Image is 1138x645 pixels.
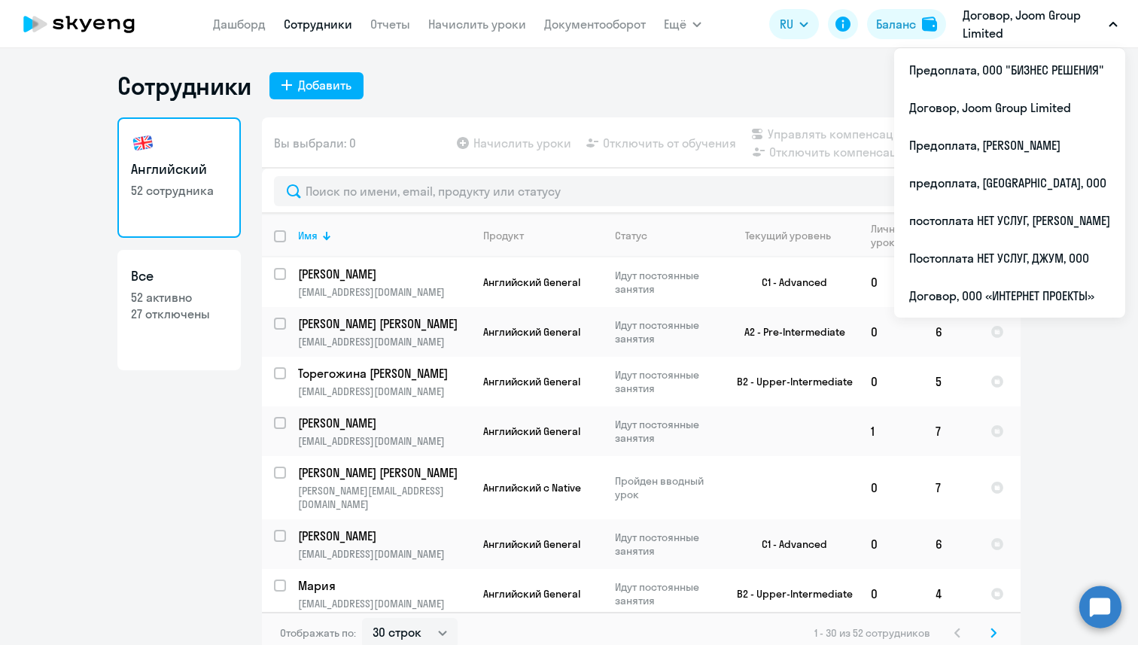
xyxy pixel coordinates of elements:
p: 52 активно [131,289,227,306]
h3: Все [131,266,227,286]
a: Сотрудники [284,17,352,32]
a: Дашборд [213,17,266,32]
td: 0 [859,456,923,519]
a: [PERSON_NAME] [298,266,470,282]
a: [PERSON_NAME] [PERSON_NAME] [298,464,470,481]
div: Добавить [298,76,351,94]
p: Идут постоянные занятия [615,269,718,296]
input: Поиск по имени, email, продукту или статусу [274,176,1009,206]
a: [PERSON_NAME] [298,415,470,431]
span: Английский General [483,275,580,289]
img: balance [922,17,937,32]
p: Идут постоянные занятия [615,318,718,345]
p: [EMAIL_ADDRESS][DOMAIN_NAME] [298,285,470,299]
div: Имя [298,229,470,242]
td: 0 [859,357,923,406]
span: Английский General [483,537,580,551]
td: B2 - Upper-Intermediate [719,569,859,619]
td: 6 [923,519,978,569]
span: Отображать по: [280,626,356,640]
img: english [131,131,155,155]
p: 27 отключены [131,306,227,322]
a: [PERSON_NAME] [298,528,470,544]
div: Текущий уровень [745,229,831,242]
div: Личные уроки [871,222,923,249]
span: Вы выбрали: 0 [274,134,356,152]
p: Торегожина [PERSON_NAME] [298,365,468,382]
td: C1 - Advanced [719,519,859,569]
p: [PERSON_NAME] [298,528,468,544]
p: Идут постоянные занятия [615,368,718,395]
h3: Английский [131,160,227,179]
h1: Сотрудники [117,71,251,101]
span: Английский с Native [483,481,581,494]
p: [PERSON_NAME] [298,415,468,431]
button: Добавить [269,72,364,99]
span: Ещё [664,15,686,33]
a: Начислить уроки [428,17,526,32]
td: 0 [859,257,923,307]
td: A2 - Pre-Intermediate [719,307,859,357]
span: RU [780,15,793,33]
div: Статус [615,229,647,242]
p: [EMAIL_ADDRESS][DOMAIN_NAME] [298,335,470,348]
a: Отчеты [370,17,410,32]
td: 6 [923,307,978,357]
td: 7 [923,406,978,456]
p: Идут постоянные занятия [615,531,718,558]
p: [EMAIL_ADDRESS][DOMAIN_NAME] [298,385,470,398]
div: Баланс [876,15,916,33]
p: Пройден вводный урок [615,474,718,501]
p: [EMAIL_ADDRESS][DOMAIN_NAME] [298,597,470,610]
td: 1 [859,406,923,456]
a: [PERSON_NAME] [PERSON_NAME] [298,315,470,332]
a: Мария [298,577,470,594]
p: [EMAIL_ADDRESS][DOMAIN_NAME] [298,434,470,448]
span: Английский General [483,587,580,601]
p: [PERSON_NAME] [PERSON_NAME] [298,315,468,332]
p: [PERSON_NAME][EMAIL_ADDRESS][DOMAIN_NAME] [298,484,470,511]
p: [PERSON_NAME] [298,266,468,282]
span: 1 - 30 из 52 сотрудников [814,626,930,640]
td: 0 [859,519,923,569]
p: Мария [298,577,468,594]
p: Договор, Joom Group Limited [963,6,1103,42]
p: 52 сотрудника [131,182,227,199]
span: Английский General [483,375,580,388]
td: 0 [859,307,923,357]
ul: Ещё [894,48,1125,318]
p: [EMAIL_ADDRESS][DOMAIN_NAME] [298,547,470,561]
button: Балансbalance [867,9,946,39]
td: C1 - Advanced [719,257,859,307]
span: Английский General [483,325,580,339]
div: Продукт [483,229,524,242]
td: 0 [859,569,923,619]
div: Имя [298,229,318,242]
td: 7 [923,456,978,519]
td: 4 [923,569,978,619]
p: Идут постоянные занятия [615,580,718,607]
button: Договор, Joom Group Limited [955,6,1125,42]
td: B2 - Upper-Intermediate [719,357,859,406]
span: Английский General [483,424,580,438]
button: RU [769,9,819,39]
a: Английский52 сотрудника [117,117,241,238]
p: Идут постоянные занятия [615,418,718,445]
a: Торегожина [PERSON_NAME] [298,365,470,382]
a: Все52 активно27 отключены [117,250,241,370]
p: [PERSON_NAME] [PERSON_NAME] [298,464,468,481]
a: Документооборот [544,17,646,32]
button: Ещё [664,9,701,39]
div: Текущий уровень [731,229,858,242]
td: 5 [923,357,978,406]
